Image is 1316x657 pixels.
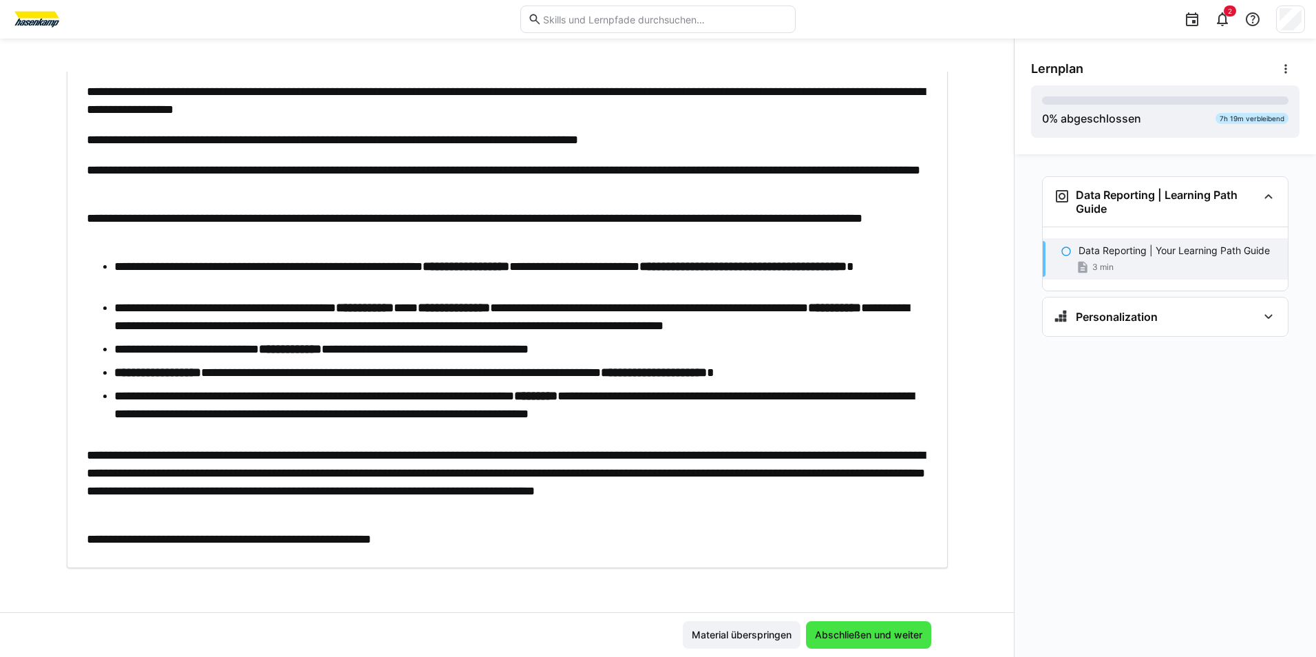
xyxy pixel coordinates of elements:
[690,628,794,642] span: Material überspringen
[806,621,931,649] button: Abschließen und weiter
[1031,61,1083,76] span: Lernplan
[1228,7,1232,15] span: 2
[683,621,800,649] button: Material überspringen
[1092,262,1114,273] span: 3 min
[1076,310,1158,324] h3: Personalization
[1042,110,1141,127] div: % abgeschlossen
[1216,113,1288,124] div: 7h 19m verbleibend
[1079,244,1270,258] p: Data Reporting | Your Learning Path Guide
[813,628,924,642] span: Abschließen und weiter
[542,13,788,25] input: Skills und Lernpfade durchsuchen…
[1042,112,1049,125] span: 0
[1076,188,1257,216] h3: Data Reporting | Learning Path Guide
